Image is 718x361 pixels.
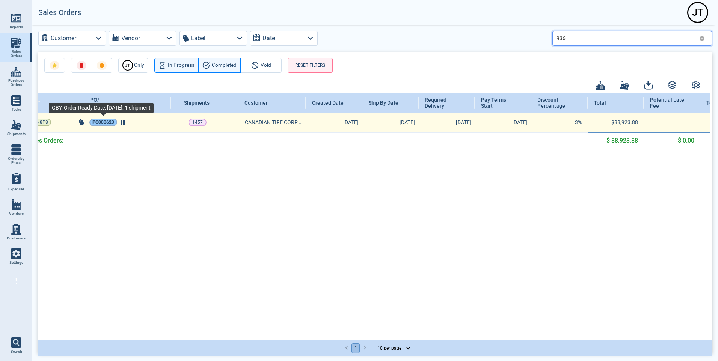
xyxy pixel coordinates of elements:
[9,211,24,216] span: Vendors
[240,58,282,73] button: Void
[11,38,21,48] img: menu_icon
[531,113,588,132] td: 3%
[89,119,117,126] a: PO000623
[312,100,344,106] span: Created Date
[351,343,360,353] button: page 1
[191,33,205,44] label: Label
[184,100,210,106] span: Shipments
[168,61,195,70] span: In Progress
[425,97,461,109] span: Required Delivery
[38,31,106,46] button: Customer
[11,248,21,259] img: menu_icon
[11,13,21,23] img: menu_icon
[92,119,114,126] span: PO000623
[11,95,21,106] img: menu_icon
[121,33,140,44] label: Vendor
[342,343,369,353] nav: pagination navigation
[688,3,707,22] div: J T
[6,78,26,87] span: Purchase Orders
[6,50,26,58] span: Sales Orders
[678,136,694,145] span: $ 0.00
[38,8,81,17] h2: Sales Orders
[90,97,128,109] span: PO/ Purchase Quote
[245,119,304,126] a: CANADIAN TIRE CORP LIMITED
[650,97,686,109] span: Potential Late Fee
[606,136,638,145] span: $ 88,923.88
[212,61,237,70] span: Completed
[11,224,21,235] img: menu_icon
[6,156,26,165] span: Orders by Phase
[7,236,26,241] span: Customers
[261,61,271,70] span: Void
[368,100,398,106] span: Ship By Date
[8,187,24,191] span: Expenses
[198,58,241,73] button: Completed
[306,113,362,132] td: [DATE]
[11,144,21,155] img: menu_icon
[7,132,26,136] span: Shipments
[154,58,199,73] button: In Progress
[179,31,247,46] button: Label
[362,113,419,132] td: [DATE]
[250,31,318,46] button: Date
[51,33,76,44] label: Customer
[557,33,696,44] input: Search for PO or Sales Order or shipment number, etc.
[9,260,23,265] span: Settings
[118,58,148,73] button: JTOnly
[11,349,22,354] span: Search
[134,61,144,70] span: Only
[11,199,21,210] img: menu_icon
[288,58,333,73] button: RESET FILTERS
[123,61,132,70] div: J T
[12,107,21,112] span: Tasks
[475,113,531,132] td: [DATE]
[109,31,176,46] button: Vendor
[244,100,268,106] span: Customer
[11,120,21,130] img: menu_icon
[481,97,517,109] span: Pay Terms Start
[10,25,23,29] span: Reports
[537,97,574,109] span: Discount Percentage
[262,33,275,44] label: Date
[594,100,606,106] span: Total
[189,119,207,126] a: 1457
[11,66,21,77] img: menu_icon
[192,119,203,126] p: 1457
[611,119,638,125] span: $88,923.88
[419,113,475,132] td: [DATE]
